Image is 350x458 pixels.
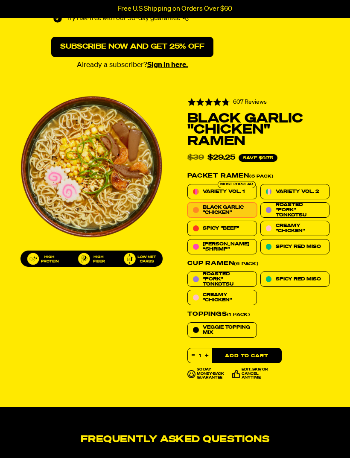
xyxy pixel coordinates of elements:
[203,325,251,335] span: Veggie Topping Mix
[203,205,251,215] span: Black Garlic "Chicken"
[203,226,239,231] span: Spicy "Beef"
[118,5,232,13] p: Free U.S Shipping on Orders Over $60
[203,271,251,286] span: Roasted "Pork" Tonkotsu
[51,37,213,57] a: Subscribe now and get 25% off
[187,260,234,266] o: Cup Ramen
[51,61,213,69] p: Already a subscriber?
[276,244,321,249] span: Spicy Red Miso
[276,277,321,282] span: Spicy Red Miso
[147,61,188,69] a: Sign in here.
[187,260,330,266] label: (6 Pack)
[25,434,325,445] h2: Frequently Asked Questions
[187,114,330,147] h1: Black Garlic "Chicken" Ramen
[187,155,204,161] del: $39
[188,348,212,363] input: quantity
[207,155,235,161] div: $29.25
[218,181,256,188] div: Most Popular
[203,242,251,251] span: [PERSON_NAME] “Shrimp”
[212,348,281,363] button: Add to Cart
[233,99,267,105] span: 607 Reviews
[187,311,227,317] o: Toppings
[239,154,277,162] span: Save $9.75
[203,189,245,194] span: Variety Vol. 1
[203,292,251,302] span: Creamy "Chicken"
[66,14,180,25] p: Try risk-free with our 30-day guarantee
[187,173,330,179] label: (6 Pack)
[197,368,225,380] p: 30 day money-back guarantee
[187,311,330,317] label: (1 pack)
[276,189,319,194] span: Variety Vol. 2
[276,202,324,217] span: Roasted "Pork" Tonkotsu
[242,368,270,380] p: edit, skip, or cancel anytime
[20,96,163,238] img: Black Garlic "Chicken" Ramen
[187,173,249,179] o: Packet Ramen
[276,223,324,233] span: Creamy "Chicken"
